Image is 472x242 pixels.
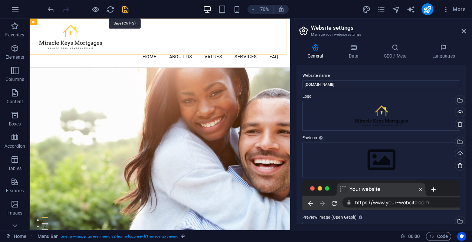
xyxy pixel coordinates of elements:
[5,32,24,38] p: Favorites
[9,121,21,127] p: Boxes
[407,5,416,14] button: text_generator
[302,71,460,80] label: Website name
[421,44,466,59] h4: Languages
[439,3,469,15] button: More
[337,44,373,59] h4: Data
[47,5,55,14] i: Undo: Change colors (Ctrl+Z)
[296,44,337,59] h4: General
[37,232,185,241] nav: breadcrumb
[302,101,460,131] div: Colorlogo-nobackground-K5AhlixQPiP9q741tv1elQ.png
[377,5,386,14] button: pages
[302,134,460,143] label: Favicon
[457,232,466,241] button: Usercentrics
[7,99,23,105] p: Content
[302,92,460,101] label: Logo
[7,210,23,216] p: Images
[4,143,25,149] p: Accordion
[408,232,420,241] span: 00 00
[181,234,185,238] i: This element is a customizable preset
[37,232,58,241] span: Click to select. Double-click to edit
[311,24,466,31] h2: Website settings
[392,5,400,14] i: Navigator
[422,3,433,15] button: publish
[407,5,415,14] i: AI Writer
[429,232,448,241] span: Code
[61,232,178,241] span: . menu-wrapper .preset-menu-v2-home-logo-nav-h1-image-text-menu
[413,233,414,239] span: :
[302,143,460,177] div: Select files from the file manager, stock photos, or upload file(s)
[302,213,460,222] label: Preview Image (Open Graph)
[377,5,386,14] i: Pages (Ctrl+Alt+S)
[46,5,55,14] button: undo
[106,5,115,14] button: reload
[426,232,451,241] button: Code
[6,232,26,241] a: Click to cancel selection. Double-click to open Pages
[423,5,432,14] i: Publish
[6,54,24,60] p: Elements
[106,5,115,14] i: Reload page
[392,5,401,14] button: navigator
[362,5,371,14] button: design
[248,5,274,14] button: 70%
[362,5,371,14] i: Design (Ctrl+Alt+Y)
[302,80,460,89] input: Name...
[6,188,24,194] p: Features
[259,5,271,14] h6: 70%
[8,166,22,171] p: Tables
[400,232,420,241] h6: Session time
[311,31,451,38] h3: Manage your website settings
[121,5,130,14] button: save
[373,44,421,59] h4: SEO / Meta
[6,76,24,82] p: Columns
[442,6,466,13] span: More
